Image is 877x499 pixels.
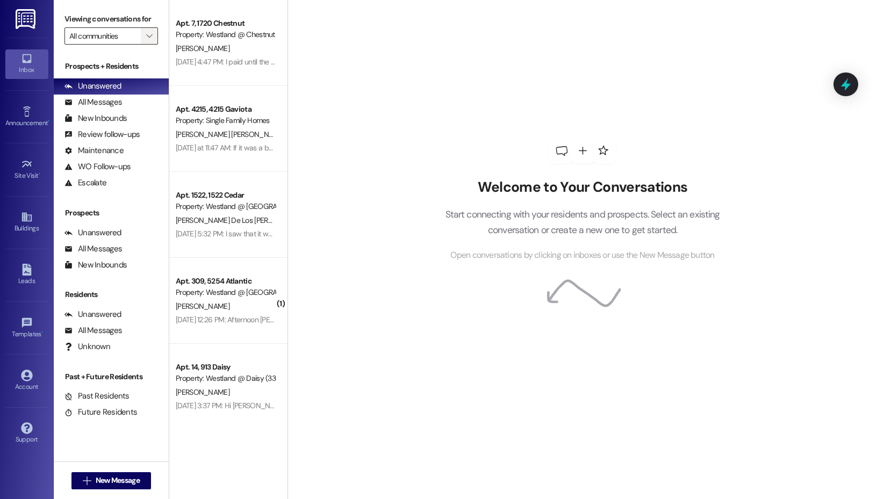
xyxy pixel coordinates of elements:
span: Open conversations by clicking on inboxes or use the New Message button [450,249,714,262]
div: Residents [54,289,169,300]
div: Unanswered [64,309,121,320]
div: Past + Future Residents [54,371,169,382]
div: Unknown [64,341,110,352]
div: Apt. 4215, 4215 Gaviota [176,104,275,115]
span: [PERSON_NAME] [176,387,229,397]
div: Apt. 7, 1720 Chestnut [176,18,275,29]
div: All Messages [64,243,122,255]
a: Inbox [5,49,48,78]
div: Unanswered [64,81,121,92]
button: New Message [71,472,151,489]
span: • [48,118,49,125]
span: • [39,170,40,178]
i:  [83,476,91,485]
i:  [146,32,152,40]
span: • [41,329,43,336]
a: Support [5,419,48,448]
div: WO Follow-ups [64,161,131,172]
label: Viewing conversations for [64,11,158,27]
input: All communities [69,27,141,45]
div: [DATE] 12:26 PM: Afternoon [PERSON_NAME], Was Wondering if the laundry room will be open [DATE]. ... [176,315,758,324]
div: New Inbounds [64,113,127,124]
span: [PERSON_NAME] [176,44,229,53]
div: Property: Single Family Homes [176,115,275,126]
div: New Inbounds [64,259,127,271]
div: Property: Westland @ Daisy (3309) [176,373,275,384]
span: [PERSON_NAME] [176,301,229,311]
span: New Message [96,475,140,486]
div: Past Residents [64,390,130,402]
a: Leads [5,261,48,290]
div: Escalate [64,177,106,189]
div: Maintenance [64,145,124,156]
a: Buildings [5,208,48,237]
img: ResiDesk Logo [16,9,38,29]
div: Property: Westland @ Chestnut (3366) [176,29,275,40]
div: All Messages [64,97,122,108]
div: Future Residents [64,407,137,418]
div: Property: Westland @ [GEOGRAPHIC_DATA] (3297) [176,201,275,212]
div: [DATE] 4:47 PM: I paid until the 11th I believe [176,57,307,67]
div: Review follow-ups [64,129,140,140]
a: Templates • [5,314,48,343]
div: [DATE] 3:37 PM: Hi [PERSON_NAME] can you give me a call. I put in a mantiance request and I got a... [176,401,828,410]
a: Account [5,366,48,395]
div: Property: Westland @ [GEOGRAPHIC_DATA] (3283) [176,287,275,298]
span: [PERSON_NAME] De Los [PERSON_NAME] [176,215,311,225]
a: Site Visit • [5,155,48,184]
div: Prospects [54,207,169,219]
div: All Messages [64,325,122,336]
div: Apt. 1522, 1522 Cedar [176,190,275,201]
h2: Welcome to Your Conversations [429,179,736,196]
div: [DATE] at 11:47 AM: If it was a bank issue I would have gotten a nsf notice or an attempt to coll... [176,143,759,153]
div: Apt. 14, 913 Daisy [176,361,275,373]
p: Start connecting with your residents and prospects. Select an existing conversation or create a n... [429,207,736,237]
span: [PERSON_NAME] [PERSON_NAME] [176,129,285,139]
div: Apt. 309, 5254 Atlantic [176,276,275,287]
div: Prospects + Residents [54,61,169,72]
div: Unanswered [64,227,121,238]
